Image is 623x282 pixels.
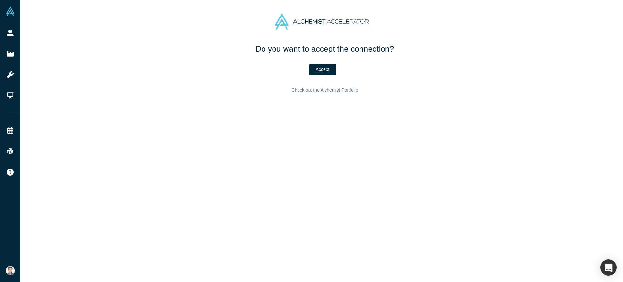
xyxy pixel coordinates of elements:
[275,14,368,30] img: Alchemist Accelerator Logo
[6,7,15,16] img: Alchemist Vault Logo
[189,43,461,55] h1: Do you want to accept the connection?
[6,266,15,275] img: Andres Valdivieso's Account
[309,64,336,75] button: Accept
[287,84,363,96] a: Check out the Alchemist Portfolio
